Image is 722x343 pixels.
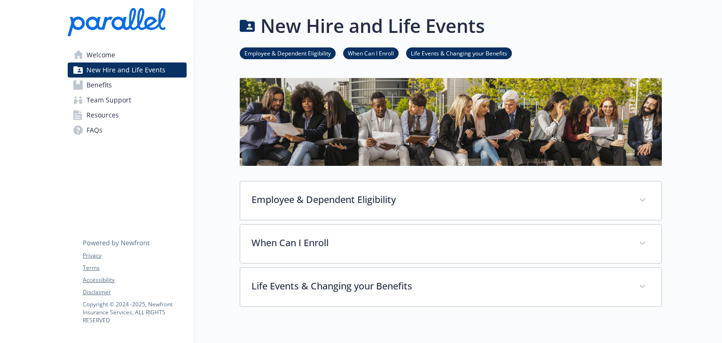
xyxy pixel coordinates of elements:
h1: New Hire and Life Events [260,12,485,40]
a: Welcome [68,47,187,62]
span: Benefits [86,78,112,93]
p: Life Events & Changing your Benefits [251,279,628,293]
a: FAQs [68,123,187,138]
span: Welcome [86,47,115,62]
span: Team Support [86,93,131,108]
a: Resources [68,108,187,123]
p: Copyright © 2024 - 2025 , Newfront Insurance Services, ALL RIGHTS RESERVED [83,300,186,324]
img: new hire page banner [240,78,662,166]
span: FAQs [86,123,102,138]
a: Accessibility [83,276,186,284]
p: Employee & Dependent Eligibility [251,193,628,207]
p: When Can I Enroll [251,236,628,250]
a: Disclaimer [83,288,186,296]
a: Employee & Dependent Eligibility [240,48,336,57]
span: Resources [86,108,119,123]
a: Privacy [83,251,186,260]
a: When Can I Enroll [343,48,399,57]
div: Life Events & Changing your Benefits [240,268,661,306]
a: Benefits [68,78,187,93]
a: Terms [83,264,186,272]
span: New Hire and Life Events [86,62,165,78]
a: Team Support [68,93,187,108]
div: Employee & Dependent Eligibility [240,181,661,220]
a: New Hire and Life Events [68,62,187,78]
div: When Can I Enroll [240,225,661,263]
a: Life Events & Changing your Benefits [406,48,512,57]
